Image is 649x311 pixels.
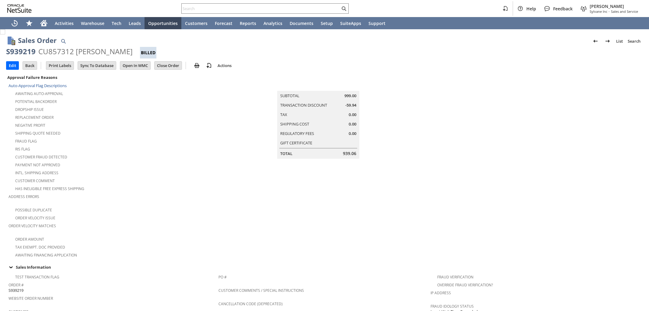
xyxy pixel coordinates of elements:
span: [PERSON_NAME] [590,3,638,9]
a: Gift Certificate [280,140,312,146]
a: Support [365,17,389,29]
input: Back [23,62,37,69]
a: Reports [236,17,260,29]
div: S939219 [6,47,36,56]
a: Setup [317,17,337,29]
img: print.svg [193,62,201,69]
svg: logo [7,4,32,13]
svg: Recent Records [11,19,18,27]
div: Approval Failure Reasons [6,73,216,81]
span: Documents [290,20,313,26]
input: Open In WMC [120,62,150,69]
a: Awaiting Financing Application [15,253,77,258]
a: Intl. Shipping Address [15,170,58,175]
input: Sync To Database [78,62,116,69]
a: Fraud Flag [15,139,37,144]
span: Forecast [215,20,232,26]
img: Quick Find [60,37,67,45]
input: Search [182,5,340,12]
td: Sales Information [6,263,643,271]
caption: Summary [277,81,359,91]
a: Opportunities [145,17,181,29]
a: Possible Duplicate [15,207,52,213]
a: Total [280,151,292,156]
svg: Shortcuts [26,19,33,27]
a: RIS flag [15,147,30,152]
span: Feedback [553,6,573,12]
a: Fraud Idology Status [431,304,474,309]
span: Warehouse [81,20,104,26]
svg: Search [340,5,347,12]
a: Activities [51,17,77,29]
a: Fraud Verification [437,274,473,280]
a: Awaiting Auto-Approval [15,91,63,96]
a: List [614,36,625,46]
span: Reports [240,20,256,26]
a: Payment not approved [15,162,60,168]
div: Billed [140,47,156,58]
a: Order # [9,282,24,288]
a: Regulatory Fees [280,131,314,136]
img: Next [604,37,611,45]
span: - [609,9,610,14]
a: Order Velocity Issue [15,215,55,221]
svg: Home [40,19,47,27]
a: Customer Comments / Special Instructions [218,288,304,293]
a: Auto-Approval Flag Descriptions [9,83,67,88]
input: Edit [6,62,19,69]
span: 0.00 [349,131,356,136]
a: Customer Comment [15,178,55,183]
img: add-record.svg [205,62,213,69]
a: IP Address [431,290,451,295]
a: Tax [280,112,287,117]
img: Previous [592,37,599,45]
span: Analytics [263,20,282,26]
a: Search [625,36,643,46]
span: 0.00 [349,121,356,127]
a: Address Errors [9,194,39,199]
span: Sales and Service [611,9,638,14]
input: Close Order [155,62,182,69]
a: Forecast [211,17,236,29]
span: 999.00 [344,93,356,99]
input: Print Labels [46,62,74,69]
a: Recent Records [7,17,22,29]
a: Actions [215,63,234,68]
a: Website Order Number [9,296,53,301]
span: Setup [321,20,333,26]
span: -59.94 [345,102,356,108]
a: Override Fraud Verification? [437,282,493,288]
a: SuiteApps [337,17,365,29]
a: PO # [218,274,227,280]
a: Leads [125,17,145,29]
a: Tax Exempt. Doc Provided [15,245,65,250]
h1: Sales Order [18,35,57,45]
a: Transaction Discount [280,102,327,108]
span: S939219 [9,288,23,293]
a: Negative Profit [15,123,45,128]
span: Customers [185,20,208,26]
span: Leads [129,20,141,26]
a: Warehouse [77,17,108,29]
a: Potential Backorder [15,99,57,104]
a: Shipping Cost [280,121,309,127]
a: Test Transaction Flag [15,274,59,280]
span: Tech [112,20,121,26]
div: Sales Information [6,263,640,271]
a: Analytics [260,17,286,29]
span: 0.00 [349,112,356,118]
span: Sylvane Inc [590,9,607,14]
a: Dropship Issue [15,107,44,112]
span: SuiteApps [340,20,361,26]
a: Customer Fraud Detected [15,154,67,160]
div: Shortcuts [22,17,37,29]
span: 939.06 [343,150,356,157]
a: Subtotal [280,93,299,98]
span: Opportunities [148,20,178,26]
a: Has Ineligible Free Express Shipping [15,186,84,191]
a: Home [37,17,51,29]
a: Documents [286,17,317,29]
a: Tech [108,17,125,29]
span: Support [368,20,386,26]
a: Replacement Order [15,115,54,120]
